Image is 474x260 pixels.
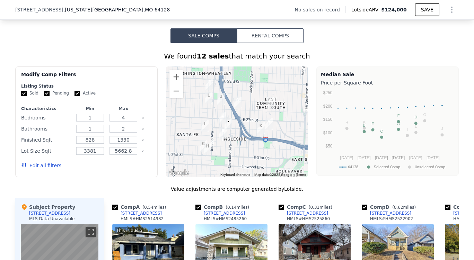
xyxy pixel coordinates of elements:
[168,168,191,177] img: Google
[141,128,144,131] button: Clear
[423,113,426,117] text: G
[231,94,244,111] div: 2537 Mersington Ave
[237,28,304,43] button: Rental Comps
[279,204,335,210] div: Comp C
[21,146,72,156] div: Lot Size Sqft
[374,165,400,169] text: Selected Comp
[168,168,191,177] a: Open this area in Google Maps (opens a new window)
[345,120,348,124] text: H
[141,150,144,153] button: Clear
[380,129,383,133] text: C
[143,7,170,12] span: , MO 64128
[389,205,419,210] span: ( miles)
[363,120,366,124] text: K
[220,172,250,177] button: Keyboard shortcuts
[214,90,228,108] div: 2524 Askew Ave
[112,210,162,216] a: [STREET_ADDRESS]
[201,140,214,157] div: 3043 College Ave
[348,165,358,169] text: 64128
[441,127,443,131] text: J
[394,205,403,210] span: 0.62
[75,106,105,111] div: Min
[254,119,267,137] div: 2817 Kensington Ave
[44,91,50,96] input: Pending
[197,52,229,60] strong: 12 sales
[121,210,162,216] div: [STREET_ADDRESS]
[415,165,445,169] text: Unselected Comp
[375,155,388,160] text: [DATE]
[409,155,422,160] text: [DATE]
[415,124,417,128] text: L
[112,204,169,210] div: Comp A
[325,144,332,149] text: $50
[323,131,333,135] text: $100
[323,90,333,95] text: $250
[370,210,411,216] div: [STREET_ADDRESS]
[63,6,170,13] span: , [US_STATE][GEOGRAPHIC_DATA]
[15,186,459,192] div: Value adjustments are computer generated by Lotside .
[195,210,245,216] a: [STREET_ADDRESS]
[362,210,411,216] a: [STREET_ADDRESS]
[121,216,164,222] div: HMLS # HMS2514982
[108,106,139,111] div: Max
[15,51,459,61] div: We found that match your search
[169,70,183,84] button: Zoom in
[295,6,345,13] div: No sales on record
[21,71,152,83] div: Modify Comp Filters
[202,89,215,106] div: 2519 College Ave
[74,91,80,96] input: Active
[169,84,183,98] button: Zoom out
[21,106,72,111] div: Characteristics
[321,78,454,88] div: Price per Square Foot
[263,95,276,112] div: 2534 Lawn Ave
[21,162,61,169] button: Edit all filters
[29,216,75,222] div: MLS Data Unavailable
[21,90,38,96] label: Sold
[321,88,454,174] svg: A chart.
[15,6,63,13] span: [STREET_ADDRESS]
[86,227,96,237] button: Toggle fullscreen view
[227,205,237,210] span: 0.14
[21,91,27,96] input: Sold
[370,216,413,222] div: HMLS # HMS2522902
[323,104,333,109] text: $200
[21,113,72,123] div: Bedrooms
[217,124,230,142] div: 3606 E 29th St
[362,204,419,210] div: Comp D
[29,210,70,216] div: [STREET_ADDRESS]
[321,71,454,78] div: Median Sale
[197,137,210,155] div: 3208 E 30th Ter
[306,205,335,210] span: ( miles)
[407,127,408,132] text: I
[21,204,75,210] div: Subject Property
[74,90,96,96] label: Active
[170,28,237,43] button: Sale Comps
[141,139,144,142] button: Clear
[414,115,417,119] text: D
[141,117,144,119] button: Clear
[262,115,275,133] div: 2739 Elmwood Ave
[427,155,440,160] text: [DATE]
[21,83,152,89] div: Listing Status
[358,155,371,160] text: [DATE]
[21,135,72,145] div: Finished Sqft
[363,123,366,127] text: B
[392,155,405,160] text: [DATE]
[216,109,229,126] div: 2721 Askew Ave
[223,205,252,210] span: ( miles)
[397,114,400,118] text: F
[371,122,374,126] text: E
[203,76,216,93] div: 2413 College Ave
[195,204,252,210] div: Comp B
[204,216,247,222] div: HMLS # HMS2485260
[296,173,306,177] a: Terms (opens in new tab)
[44,90,69,96] label: Pending
[279,210,328,216] a: [STREET_ADDRESS]
[310,205,319,210] span: 0.31
[287,216,330,222] div: HMLS # HMS2525860
[198,117,211,135] div: 3219 E 28th St
[254,173,292,177] span: Map data ©2025 Google
[415,3,439,16] button: SAVE
[204,210,245,216] div: [STREET_ADDRESS]
[140,205,169,210] span: ( miles)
